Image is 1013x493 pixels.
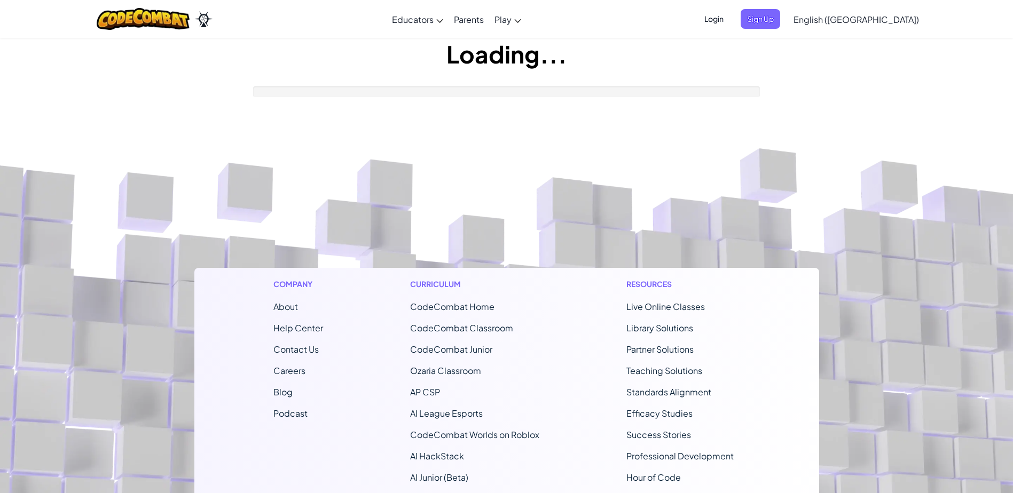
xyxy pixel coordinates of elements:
a: Educators [387,5,449,34]
a: CodeCombat Classroom [410,322,513,333]
a: AP CSP [410,386,440,397]
a: Live Online Classes [626,301,705,312]
a: AI Junior (Beta) [410,472,468,483]
span: Contact Us [273,344,319,355]
h1: Resources [626,279,740,290]
span: Educators [392,14,434,25]
a: Help Center [273,322,323,333]
button: Login [698,9,730,29]
a: Efficacy Studies [626,408,693,419]
a: English ([GEOGRAPHIC_DATA]) [788,5,924,34]
img: CodeCombat logo [97,8,190,30]
a: Play [489,5,527,34]
img: Ozaria [195,11,212,27]
h1: Curriculum [410,279,539,290]
a: AI League Esports [410,408,483,419]
span: Play [494,14,512,25]
a: Professional Development [626,450,734,462]
a: Standards Alignment [626,386,711,397]
a: Podcast [273,408,308,419]
a: Partner Solutions [626,344,694,355]
a: Teaching Solutions [626,365,702,376]
a: Blog [273,386,293,397]
button: Sign Up [741,9,780,29]
a: Parents [449,5,489,34]
a: CodeCombat Worlds on Roblox [410,429,539,440]
a: About [273,301,298,312]
h1: Company [273,279,323,290]
a: Success Stories [626,429,691,440]
span: CodeCombat Home [410,301,494,312]
a: Library Solutions [626,322,693,333]
a: Hour of Code [626,472,681,483]
span: English ([GEOGRAPHIC_DATA]) [794,14,919,25]
a: Careers [273,365,305,376]
a: Ozaria Classroom [410,365,481,376]
a: CodeCombat Junior [410,344,492,355]
a: AI HackStack [410,450,464,462]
